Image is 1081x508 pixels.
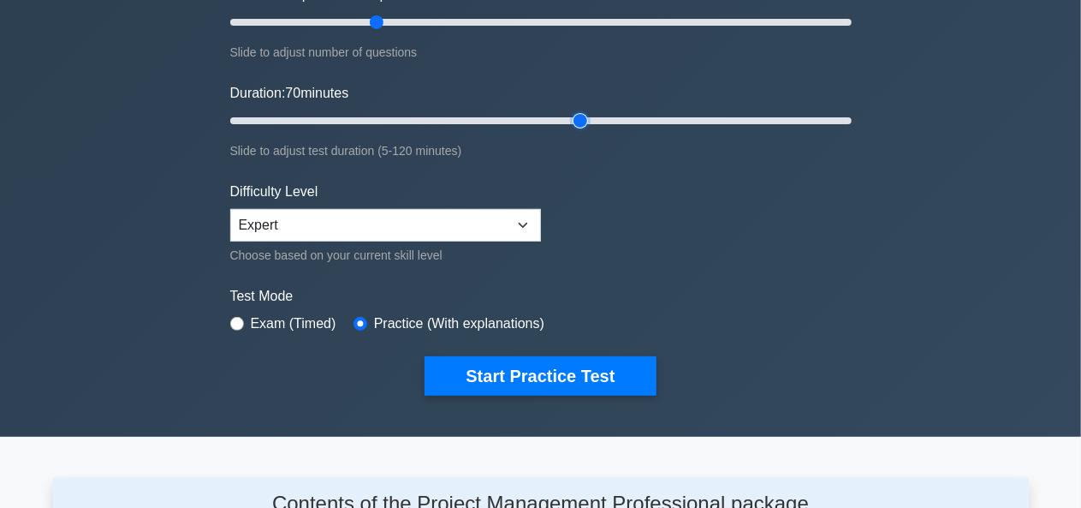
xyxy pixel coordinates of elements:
div: Slide to adjust test duration (5-120 minutes) [230,140,852,161]
div: Slide to adjust number of questions [230,42,852,63]
label: Difficulty Level [230,182,318,202]
label: Test Mode [230,286,852,307]
div: Choose based on your current skill level [230,245,541,266]
label: Practice (With explanations) [374,314,544,334]
span: 70 [285,86,300,100]
button: Start Practice Test [425,356,656,396]
label: Duration: minutes [230,83,349,104]
label: Exam (Timed) [251,314,336,334]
